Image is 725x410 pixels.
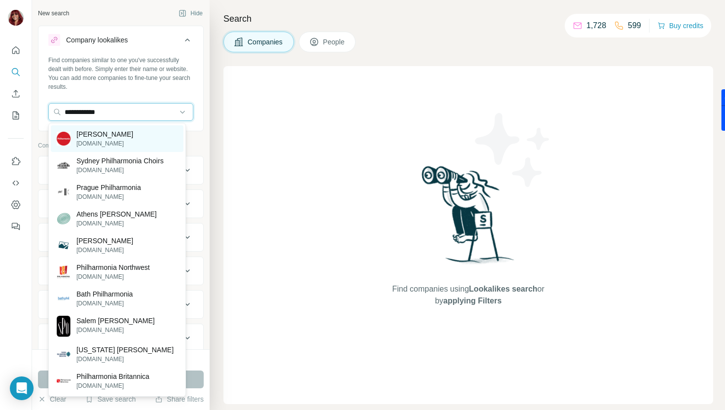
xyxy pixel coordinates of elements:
span: applying Filters [443,297,502,305]
button: Enrich CSV [8,85,24,103]
p: [DOMAIN_NAME] [76,246,133,255]
p: [PERSON_NAME] [76,236,133,246]
img: Salem Philharmonia Orchestra [57,316,71,337]
button: Use Surfe API [8,174,24,192]
img: Surfe Illustration - Woman searching with binoculars [417,163,520,273]
img: Bath Philharmonia [57,292,71,305]
p: [DOMAIN_NAME] [76,381,149,390]
img: Athens Philharmonia Orchestra [57,212,71,225]
button: Clear [38,394,66,404]
button: Quick start [8,41,24,59]
p: Philharmonia Britannica [76,372,149,381]
p: [DOMAIN_NAME] [76,192,141,201]
button: Employees (size) [38,293,203,316]
span: People [323,37,346,47]
p: [DOMAIN_NAME] [76,139,133,148]
span: Lookalikes search [469,285,538,293]
button: Buy credits [657,19,703,33]
img: Philharmonia Britannica [57,374,71,388]
button: Company [38,158,203,182]
p: [DOMAIN_NAME] [76,272,150,281]
p: [DOMAIN_NAME] [76,166,164,175]
p: Bath Philharmonia [76,289,133,299]
button: Search [8,63,24,81]
h4: Search [223,12,713,26]
p: Prague Philharmonia [76,183,141,192]
img: Philharmonia Orchestra [57,132,71,146]
button: Industry [38,192,203,216]
div: Find companies similar to one you've successfully dealt with before. Simply enter their name or w... [48,56,193,91]
button: My lists [8,107,24,124]
button: Technologies [38,326,203,350]
button: Company lookalikes [38,28,203,56]
p: [US_STATE] [PERSON_NAME] [76,345,174,355]
p: 1,728 [586,20,606,32]
p: [DOMAIN_NAME] [76,326,155,335]
img: Philharmonia Northwest [57,265,71,279]
img: Prague Philharmonia [57,185,71,199]
p: [PERSON_NAME] [76,129,133,139]
span: Find companies using or by [389,283,547,307]
p: Company information [38,141,204,150]
button: Hide [172,6,210,21]
p: Sydney Philharmonia Choirs [76,156,164,166]
p: Athens [PERSON_NAME] [76,209,157,219]
button: Share filters [155,394,204,404]
button: Use Surfe on LinkedIn [8,152,24,170]
span: Companies [248,37,284,47]
button: Annual revenue ($) [38,259,203,283]
img: Sydney Philharmonia Choirs [57,158,71,172]
div: Company lookalikes [66,35,128,45]
div: Open Intercom Messenger [10,376,34,400]
p: Philharmonia Northwest [76,262,150,272]
p: 599 [628,20,641,32]
img: Avatar [8,10,24,26]
button: HQ location [38,225,203,249]
p: [DOMAIN_NAME] [76,355,174,364]
img: Surfe Illustration - Stars [469,106,557,194]
button: Feedback [8,218,24,235]
button: Save search [85,394,136,404]
p: Salem [PERSON_NAME] [76,316,155,326]
p: [DOMAIN_NAME] [76,299,133,308]
p: [DOMAIN_NAME] [76,219,157,228]
img: Florida Philharmonia Orchestra [57,347,71,361]
div: New search [38,9,69,18]
button: Dashboard [8,196,24,214]
img: Philharmonia Chorus [57,238,71,252]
